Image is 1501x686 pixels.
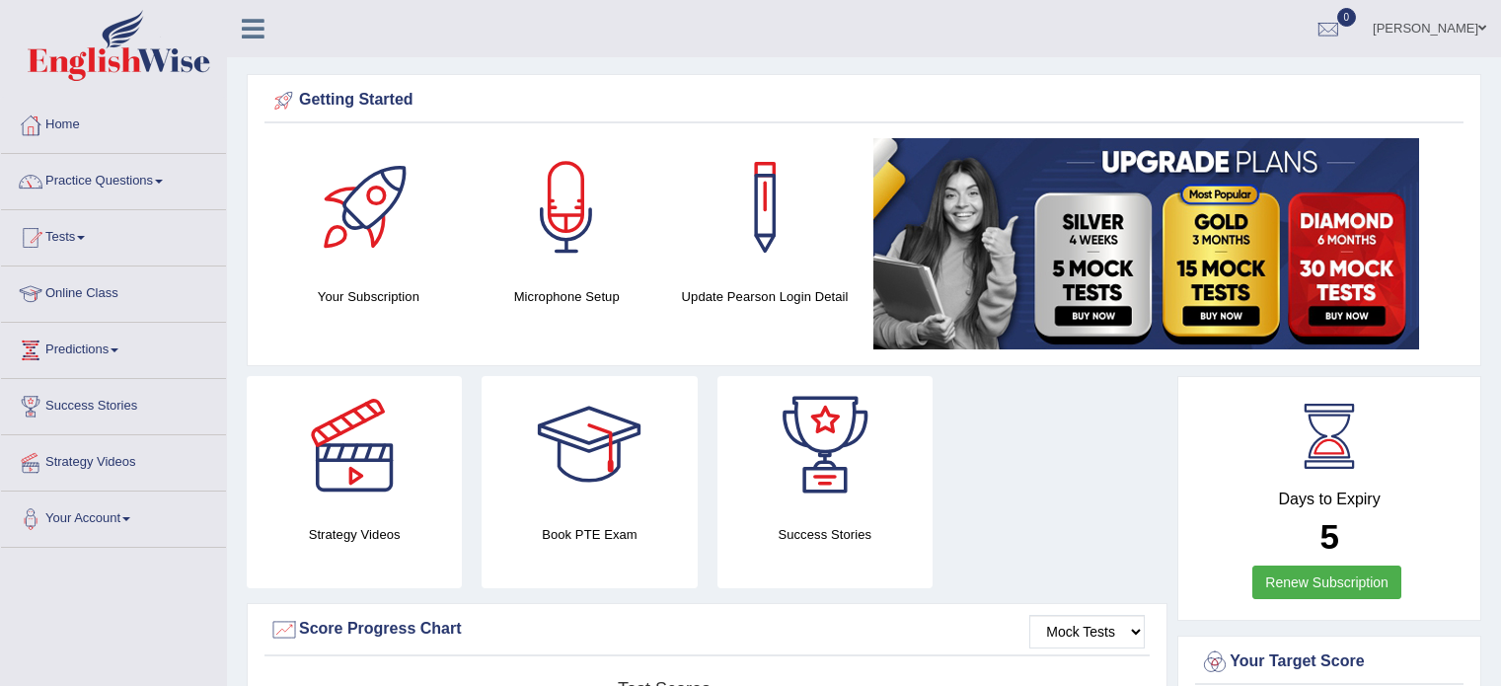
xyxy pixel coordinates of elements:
h4: Update Pearson Login Detail [676,286,855,307]
a: Renew Subscription [1252,566,1401,599]
b: 5 [1319,517,1338,556]
div: Getting Started [269,86,1459,115]
img: small5.jpg [873,138,1419,349]
h4: Your Subscription [279,286,458,307]
h4: Microphone Setup [478,286,656,307]
span: 0 [1337,8,1357,27]
div: Your Target Score [1200,648,1459,677]
a: Practice Questions [1,154,226,203]
h4: Book PTE Exam [482,524,697,545]
a: Success Stories [1,379,226,428]
a: Online Class [1,267,226,316]
h4: Days to Expiry [1200,491,1459,508]
a: Home [1,98,226,147]
h4: Success Stories [717,524,933,545]
a: Your Account [1,492,226,541]
h4: Strategy Videos [247,524,462,545]
div: Score Progress Chart [269,615,1145,645]
a: Predictions [1,323,226,372]
a: Tests [1,210,226,260]
a: Strategy Videos [1,435,226,485]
